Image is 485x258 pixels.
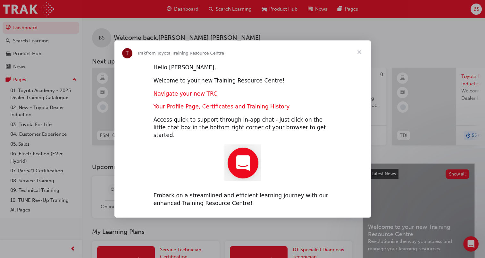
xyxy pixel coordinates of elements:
span: Close [348,40,371,64]
div: Hello [PERSON_NAME], [154,64,332,72]
div: Embark on a streamlined and efficient learning journey with our enhanced Training Resource Centre! [154,192,332,207]
span: from Toyota Training Resource Centre [146,51,224,56]
div: Profile image for Trak [122,48,132,58]
a: Navigate your new TRC [154,90,217,97]
div: Welcome to your new Training Resource Centre! [154,77,332,85]
span: Trak [138,51,146,56]
a: Your Profile Page, Certificates and Training History [154,103,290,110]
div: Access quick to support through in-app chat - just click on the little chat box in the bottom rig... [154,116,332,139]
